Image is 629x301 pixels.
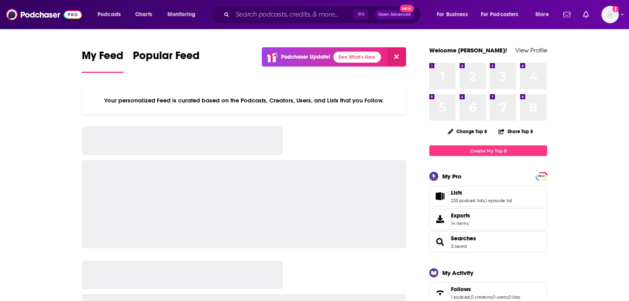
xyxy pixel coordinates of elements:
a: 0 creators [471,294,492,300]
span: Popular Feed [133,49,200,67]
a: Searches [432,236,448,247]
span: , [485,198,486,203]
span: Lists [429,186,547,207]
span: Monitoring [167,9,195,20]
div: Your personalized Feed is curated based on the Podcasts, Creators, Users, and Lists that you Follow. [82,87,406,114]
a: Searches [451,235,476,242]
div: My Pro [442,173,462,180]
span: My Feed [82,49,123,67]
div: Search podcasts, credits, & more... [218,6,429,24]
span: ⌘ K [354,9,368,20]
a: 3 saved [451,243,467,249]
a: Show notifications dropdown [580,8,592,21]
a: Lists [432,191,448,202]
span: Exports [451,212,470,219]
a: PRO [537,173,546,179]
a: Welcome [PERSON_NAME]! [429,46,507,54]
a: 1 episode list [486,198,512,203]
span: , [508,294,508,300]
a: 233 podcast lists [451,198,485,203]
span: Searches [429,231,547,253]
span: For Podcasters [481,9,519,20]
span: More [535,9,549,20]
span: Logged in as TeemsPR [601,6,619,23]
div: My Activity [442,269,473,277]
button: Show profile menu [601,6,619,23]
a: See What's New [333,52,381,63]
button: Change Top 8 [443,126,492,136]
a: Create My Top 8 [429,145,547,156]
a: 0 lists [508,294,520,300]
svg: Add a profile image [612,6,619,12]
button: open menu [431,8,478,21]
a: Lists [451,189,512,196]
span: Charts [135,9,152,20]
a: Show notifications dropdown [560,8,574,21]
span: Follows [451,286,471,293]
button: Open AdvancedNew [375,10,414,19]
a: Follows [432,287,448,298]
button: open menu [530,8,559,21]
button: open menu [162,8,206,21]
span: For Business [437,9,468,20]
button: Share Top 8 [498,124,533,139]
a: Popular Feed [133,49,200,73]
button: open menu [476,8,530,21]
button: open menu [92,8,131,21]
a: My Feed [82,49,123,73]
p: Podchaser Update! [281,54,330,60]
a: Charts [130,8,157,21]
span: 14 items [451,221,470,226]
span: Exports [432,214,448,225]
span: , [492,294,493,300]
a: 1 podcast [451,294,470,300]
span: New [400,5,414,12]
img: User Profile [601,6,619,23]
a: View Profile [515,46,547,54]
span: Open Advanced [378,13,411,17]
a: Follows [451,286,520,293]
span: Podcasts [97,9,121,20]
span: Lists [451,189,462,196]
img: Podchaser - Follow, Share and Rate Podcasts [6,7,82,22]
input: Search podcasts, credits, & more... [232,8,354,21]
a: Exports [429,208,547,230]
a: 0 users [493,294,508,300]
